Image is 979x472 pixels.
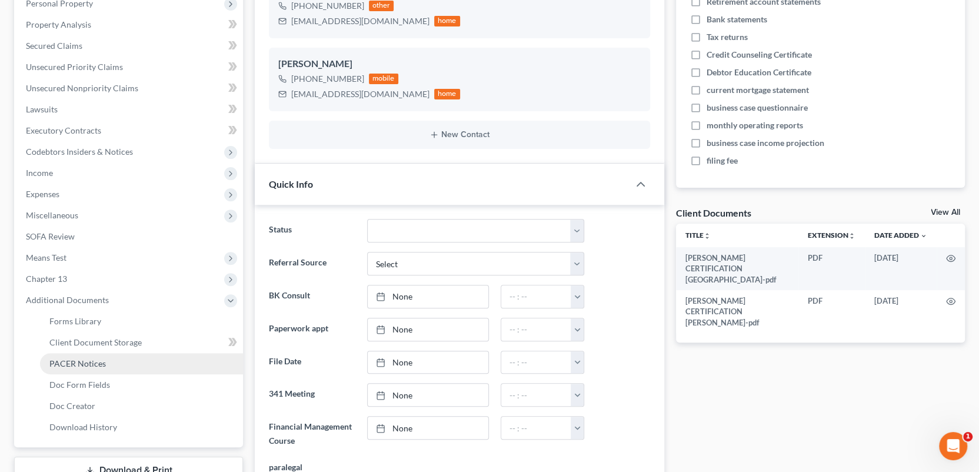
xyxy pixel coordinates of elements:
[26,125,101,135] span: Executory Contracts
[798,290,865,333] td: PDF
[704,232,711,240] i: unfold_more
[26,147,133,157] span: Codebtors Insiders & Notices
[16,56,243,78] a: Unsecured Priority Claims
[49,337,142,347] span: Client Document Storage
[263,318,361,341] label: Paperwork appt
[707,67,811,78] span: Debtor Education Certificate
[501,384,571,406] input: -- : --
[685,231,711,240] a: Titleunfold_more
[501,285,571,308] input: -- : --
[369,74,398,84] div: mobile
[26,83,138,93] span: Unsecured Nonpriority Claims
[920,232,927,240] i: expand_more
[26,41,82,51] span: Secured Claims
[434,16,460,26] div: home
[40,374,243,395] a: Doc Form Fields
[26,168,53,178] span: Income
[263,252,361,275] label: Referral Source
[963,432,973,441] span: 1
[368,351,488,374] a: None
[263,285,361,308] label: BK Consult
[16,14,243,35] a: Property Analysis
[16,120,243,141] a: Executory Contracts
[707,14,767,25] span: Bank statements
[865,290,937,333] td: [DATE]
[269,178,313,190] span: Quick Info
[874,231,927,240] a: Date Added expand_more
[501,318,571,341] input: -- : --
[676,207,751,219] div: Client Documents
[291,88,429,100] div: [EMAIL_ADDRESS][DOMAIN_NAME]
[16,78,243,99] a: Unsecured Nonpriority Claims
[676,290,798,333] td: [PERSON_NAME] CERTIFICATION [PERSON_NAME]-pdf
[26,231,75,241] span: SOFA Review
[848,232,855,240] i: unfold_more
[26,252,66,262] span: Means Test
[368,318,488,341] a: None
[49,380,110,390] span: Doc Form Fields
[865,247,937,290] td: [DATE]
[49,422,117,432] span: Download History
[931,208,960,217] a: View All
[49,316,101,326] span: Forms Library
[368,384,488,406] a: None
[368,285,488,308] a: None
[263,351,361,374] label: File Date
[278,57,641,71] div: [PERSON_NAME]
[939,432,967,460] iframe: Intercom live chat
[49,401,95,411] span: Doc Creator
[26,274,67,284] span: Chapter 13
[707,102,808,114] span: business case questionnaire
[26,295,109,305] span: Additional Documents
[16,99,243,120] a: Lawsuits
[707,137,824,149] span: business case income projection
[26,104,58,114] span: Lawsuits
[676,247,798,290] td: [PERSON_NAME] CERTIFICATION [GEOGRAPHIC_DATA]-pdf
[26,62,123,72] span: Unsecured Priority Claims
[26,210,78,220] span: Miscellaneous
[40,417,243,438] a: Download History
[26,19,91,29] span: Property Analysis
[707,49,812,61] span: Credit Counseling Certificate
[707,119,803,131] span: monthly operating reports
[501,417,571,439] input: -- : --
[40,395,243,417] a: Doc Creator
[434,89,460,99] div: home
[278,130,641,139] button: New Contact
[368,417,488,439] a: None
[263,383,361,407] label: 341 Meeting
[40,332,243,353] a: Client Document Storage
[263,416,361,451] label: Financial Management Course
[291,15,429,27] div: [EMAIL_ADDRESS][DOMAIN_NAME]
[707,31,748,43] span: Tax returns
[16,35,243,56] a: Secured Claims
[26,189,59,199] span: Expenses
[40,353,243,374] a: PACER Notices
[369,1,394,11] div: other
[291,73,364,85] div: [PHONE_NUMBER]
[707,155,738,167] span: filing fee
[501,351,571,374] input: -- : --
[263,219,361,242] label: Status
[40,311,243,332] a: Forms Library
[707,84,809,96] span: current mortgage statement
[16,226,243,247] a: SOFA Review
[49,358,106,368] span: PACER Notices
[798,247,865,290] td: PDF
[808,231,855,240] a: Extensionunfold_more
